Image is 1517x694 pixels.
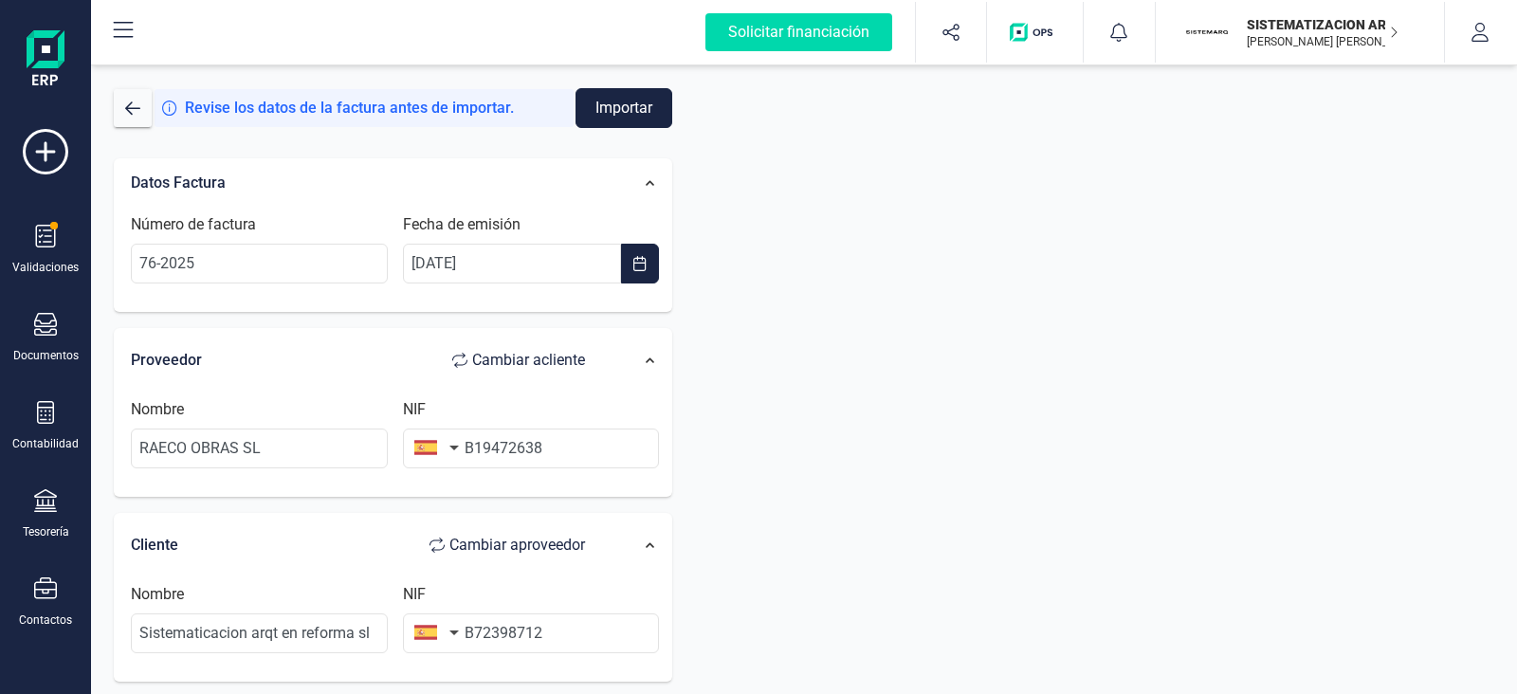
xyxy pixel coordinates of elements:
button: Cambiar acliente [433,341,604,379]
label: Nombre [131,583,184,606]
button: Solicitar financiación [683,2,915,63]
img: Logo Finanedi [27,30,64,91]
div: Validaciones [12,260,79,275]
label: Nombre [131,398,184,421]
label: NIF [403,398,426,421]
div: Tesorería [23,524,69,539]
p: SISTEMATIZACION ARQUITECTONICA EN REFORMAS SL [1247,15,1398,34]
label: Número de factura [131,213,256,236]
div: Documentos [13,348,79,363]
button: Cambiar aproveedor [411,526,604,564]
label: NIF [403,583,426,606]
div: Proveedor [131,341,604,379]
button: SISISTEMATIZACION ARQUITECTONICA EN REFORMAS SL[PERSON_NAME] [PERSON_NAME] [1179,2,1421,63]
img: SI [1186,11,1228,53]
div: Solicitar financiación [705,13,892,51]
span: Cambiar a cliente [472,349,585,372]
span: Cambiar a proveedor [449,534,585,557]
button: Logo de OPS [998,2,1071,63]
div: Datos Factura [121,162,613,204]
img: Logo de OPS [1010,23,1060,42]
label: Fecha de emisión [403,213,521,236]
span: Revise los datos de la factura antes de importar. [185,97,514,119]
div: Contabilidad [12,436,79,451]
div: Contactos [19,612,72,628]
div: Cliente [131,526,604,564]
p: [PERSON_NAME] [PERSON_NAME] [1247,34,1398,49]
button: Importar [576,88,672,128]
